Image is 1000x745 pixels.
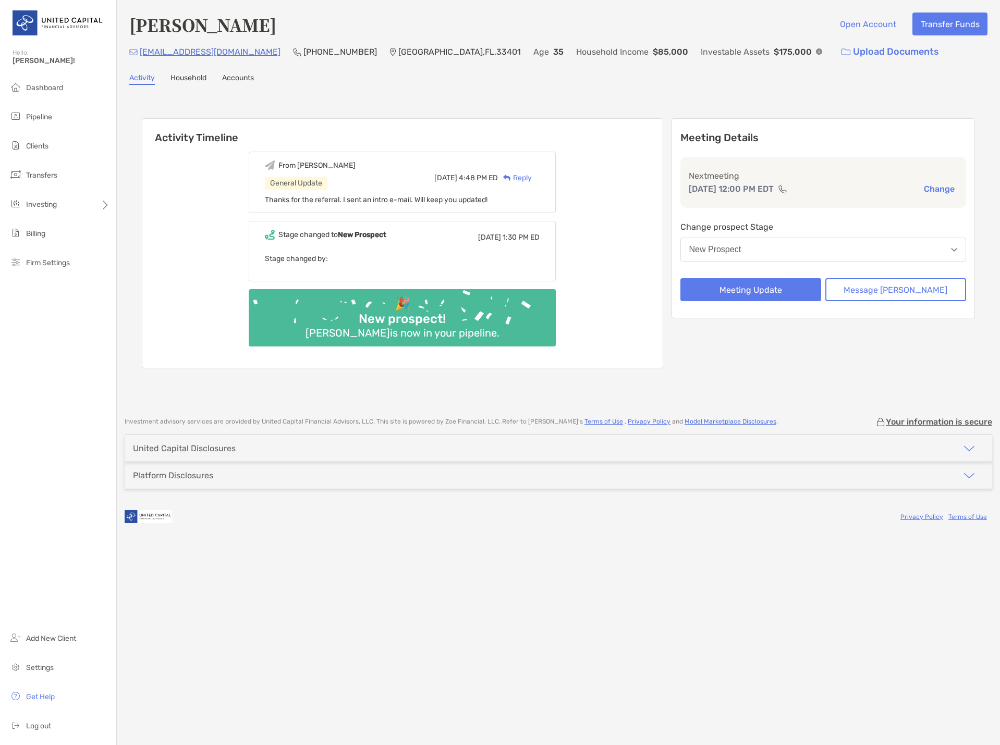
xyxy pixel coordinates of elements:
[26,663,54,672] span: Settings
[584,418,623,425] a: Terms of Use
[398,45,521,58] p: [GEOGRAPHIC_DATA] , FL , 33401
[825,278,966,301] button: Message [PERSON_NAME]
[26,142,48,151] span: Clients
[125,418,778,426] p: Investment advisory services are provided by United Capital Financial Advisors, LLC . This site i...
[503,175,511,181] img: Reply icon
[628,418,670,425] a: Privacy Policy
[133,470,213,480] div: Platform Disclosures
[355,312,450,327] div: New prospect!
[26,171,57,180] span: Transfers
[835,41,946,63] a: Upload Documents
[816,48,822,55] img: Info Icon
[498,172,532,183] div: Reply
[9,719,22,731] img: logout icon
[576,45,649,58] p: Household Income
[265,177,327,190] div: General Update
[478,233,501,242] span: [DATE]
[680,278,821,301] button: Meeting Update
[9,139,22,152] img: clients icon
[278,161,356,170] div: From [PERSON_NAME]
[26,692,55,701] span: Get Help
[391,296,414,312] div: 🎉
[265,230,275,240] img: Event icon
[222,73,254,85] a: Accounts
[963,442,975,455] img: icon arrow
[951,248,957,252] img: Open dropdown arrow
[303,45,377,58] p: [PHONE_NUMBER]
[133,443,236,453] div: United Capital Disclosures
[503,233,540,242] span: 1:30 PM ED
[9,631,22,644] img: add_new_client icon
[26,229,45,238] span: Billing
[26,722,51,730] span: Log out
[265,195,487,204] span: Thanks for the referral. I sent an intro e-mail. Will keep you updated!
[842,48,850,56] img: button icon
[948,513,987,520] a: Terms of Use
[13,4,104,42] img: United Capital Logo
[26,258,70,267] span: Firm Settings
[685,418,776,425] a: Model Marketplace Disclosures
[142,119,663,144] h6: Activity Timeline
[26,200,57,209] span: Investing
[434,173,457,182] span: [DATE]
[9,81,22,93] img: dashboard icon
[338,230,386,239] b: New Prospect
[778,185,787,193] img: communication type
[9,256,22,268] img: firm-settings icon
[9,227,22,239] img: billing icon
[125,505,172,528] img: company logo
[912,13,987,35] button: Transfer Funds
[900,513,943,520] a: Privacy Policy
[680,238,967,262] button: New Prospect
[689,182,774,195] p: [DATE] 12:00 PM EDT
[129,73,155,85] a: Activity
[921,183,958,194] button: Change
[459,173,498,182] span: 4:48 PM ED
[9,110,22,122] img: pipeline icon
[389,48,396,56] img: Location Icon
[886,417,992,427] p: Your information is secure
[9,197,22,210] img: investing icon
[140,45,281,58] p: [EMAIL_ADDRESS][DOMAIN_NAME]
[265,252,540,265] p: Stage changed by:
[689,245,741,254] div: New Prospect
[249,289,556,338] img: Confetti
[265,160,275,170] img: Event icon
[293,48,301,56] img: Phone Icon
[26,113,52,121] span: Pipeline
[170,73,206,85] a: Household
[129,49,138,55] img: Email Icon
[553,45,564,58] p: 35
[533,45,549,58] p: Age
[9,661,22,673] img: settings icon
[963,469,975,482] img: icon arrow
[9,690,22,702] img: get-help icon
[129,13,276,36] h4: [PERSON_NAME]
[9,168,22,181] img: transfers icon
[13,56,110,65] span: [PERSON_NAME]!
[832,13,904,35] button: Open Account
[653,45,688,58] p: $85,000
[278,230,386,239] div: Stage changed to
[26,83,63,92] span: Dashboard
[701,45,770,58] p: Investable Assets
[689,169,958,182] p: Next meeting
[680,220,967,233] p: Change prospect Stage
[680,131,967,144] p: Meeting Details
[26,634,76,643] span: Add New Client
[301,327,504,339] div: [PERSON_NAME] is now in your pipeline.
[774,45,812,58] p: $175,000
